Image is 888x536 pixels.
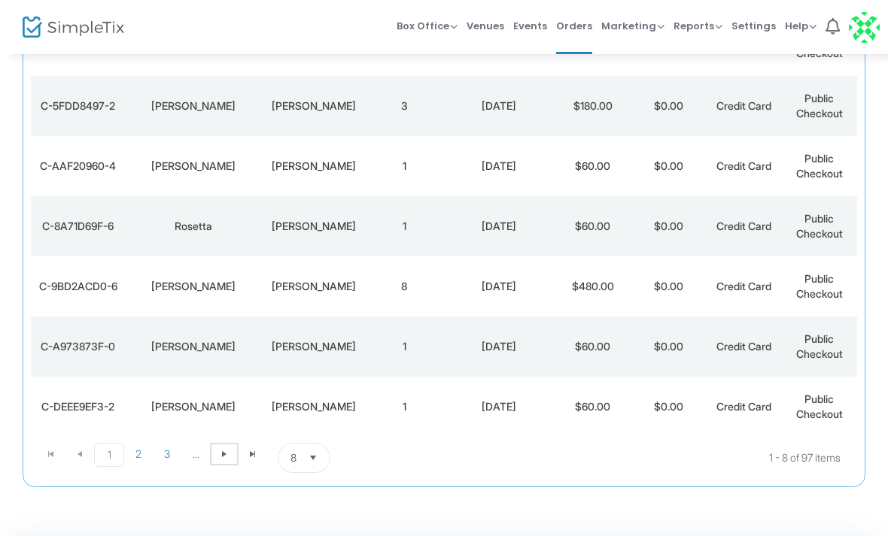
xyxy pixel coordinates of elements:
span: Go to the last page [239,443,267,465]
div: C-DEEE9EF3-2 [35,399,121,414]
td: 3 [366,76,442,136]
span: Public Checkout [796,392,843,420]
td: $0.00 [631,76,706,136]
td: $0.00 [631,316,706,377]
td: $60.00 [555,316,631,377]
div: Rosetta [129,219,257,234]
div: Stein [265,98,363,114]
td: 1 [366,316,442,377]
span: Public Checkout [796,152,843,180]
span: Public Checkout [796,332,843,360]
span: Public Checkout [796,212,843,240]
div: 9/21/2025 [446,219,551,234]
span: Marketing [601,19,664,33]
span: Credit Card [716,220,771,232]
span: Page 3 [153,443,181,465]
button: Select [303,444,324,472]
div: Lombardi [265,219,363,234]
span: Help [785,19,817,33]
div: C-8A71D69F-6 [35,219,121,234]
div: Votava [265,279,363,294]
div: C-A973873F-0 [35,339,121,354]
div: 9/21/2025 [446,279,551,294]
span: Go to the last page [247,448,259,460]
span: Orders [556,7,592,45]
span: Credit Card [716,340,771,353]
div: 9/21/2025 [446,159,551,174]
td: $60.00 [555,196,631,256]
span: Reports [674,19,722,33]
td: $0.00 [631,256,706,316]
span: Public Checkout [796,92,843,120]
td: 1 [366,196,442,256]
div: Ann [129,339,257,354]
td: $60.00 [555,377,631,437]
span: Public Checkout [796,272,843,300]
kendo-pager-info: 1 - 8 of 97 items [480,443,841,473]
td: 8 [366,256,442,316]
span: 8 [290,450,297,465]
span: Page 2 [124,443,153,465]
td: 1 [366,136,442,196]
td: $0.00 [631,377,706,437]
td: $480.00 [555,256,631,316]
td: $60.00 [555,136,631,196]
span: Credit Card [716,99,771,112]
div: Huber [265,339,363,354]
span: Venues [467,7,504,45]
span: Settings [731,7,776,45]
div: Sharon [129,279,257,294]
span: Events [513,7,547,45]
span: Box Office [397,19,458,33]
div: 9/21/2025 [446,399,551,414]
span: Page 1 [94,443,124,467]
div: Marie [129,399,257,414]
div: Riley [265,399,363,414]
span: Credit Card [716,159,771,172]
div: 9/22/2025 [446,98,551,114]
span: Credit Card [716,400,771,413]
td: 1 [366,377,442,437]
span: Go to the next page [210,443,239,465]
div: C-9BD2ACD0-6 [35,279,121,294]
div: Diane [129,98,257,114]
td: $180.00 [555,76,631,136]
td: $0.00 [631,196,706,256]
div: C-5FDD8497-2 [35,98,121,114]
td: $0.00 [631,136,706,196]
span: Page 4 [181,443,210,465]
span: Credit Card [716,280,771,292]
span: Go to the next page [218,448,230,460]
div: Karen [129,159,257,174]
span: Public Checkout [796,32,843,59]
div: 9/21/2025 [446,339,551,354]
div: Currier [265,159,363,174]
div: C-AAF20960-4 [35,159,121,174]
